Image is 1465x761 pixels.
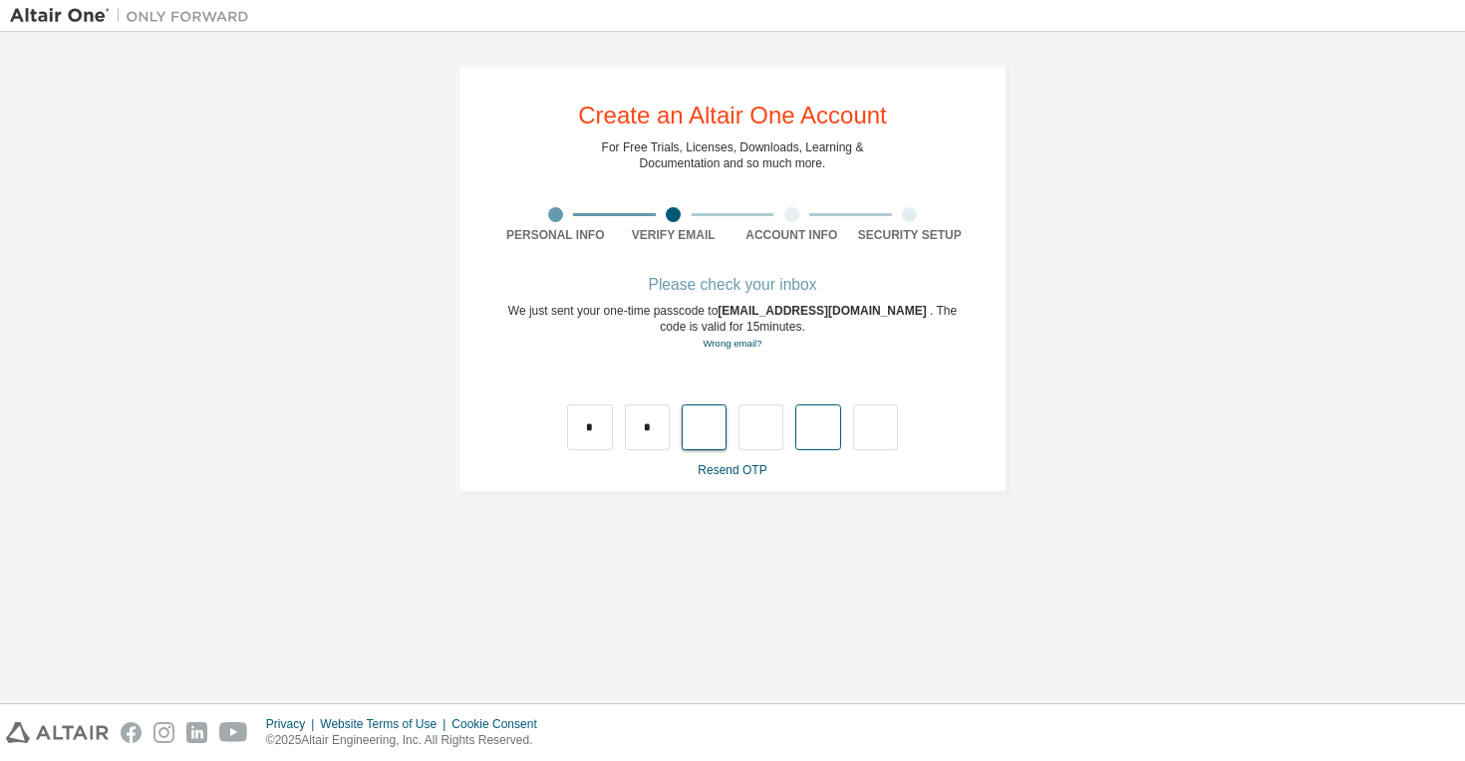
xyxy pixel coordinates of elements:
img: youtube.svg [219,722,248,743]
a: Go back to the registration form [703,338,761,349]
div: Verify Email [615,227,733,243]
img: instagram.svg [153,722,174,743]
div: Please check your inbox [496,279,969,291]
div: Privacy [266,716,320,732]
div: Account Info [732,227,851,243]
img: facebook.svg [121,722,142,743]
p: © 2025 Altair Engineering, Inc. All Rights Reserved. [266,732,549,749]
img: altair_logo.svg [6,722,109,743]
div: Security Setup [851,227,970,243]
a: Resend OTP [698,463,766,477]
span: [EMAIL_ADDRESS][DOMAIN_NAME] [718,304,930,318]
img: Altair One [10,6,259,26]
div: Website Terms of Use [320,716,451,732]
div: We just sent your one-time passcode to . The code is valid for 15 minutes. [496,303,969,352]
div: Create an Altair One Account [578,104,887,127]
div: For Free Trials, Licenses, Downloads, Learning & Documentation and so much more. [602,139,864,171]
img: linkedin.svg [186,722,207,743]
div: Personal Info [496,227,615,243]
div: Cookie Consent [451,716,548,732]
